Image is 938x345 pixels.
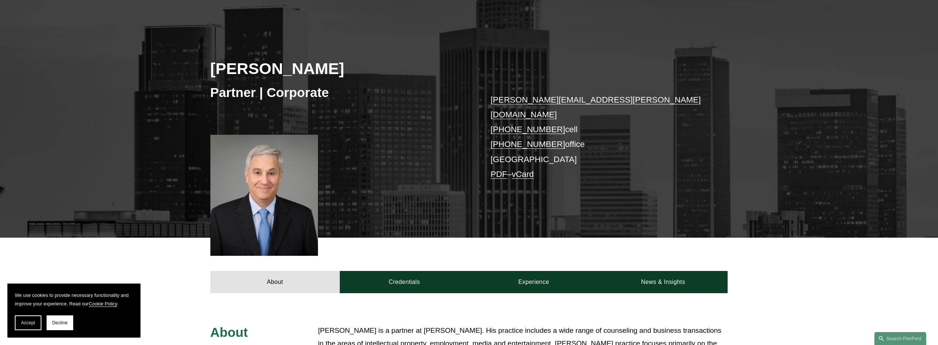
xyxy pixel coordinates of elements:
[491,170,507,179] a: PDF
[21,320,35,325] span: Accept
[210,271,340,293] a: About
[874,332,926,345] a: Search this site
[598,271,728,293] a: News & Insights
[89,301,117,307] a: Cookie Policy
[210,325,248,339] span: About
[491,125,565,134] a: [PHONE_NUMBER]
[7,284,140,338] section: Cookie banner
[491,95,701,119] a: [PERSON_NAME][EMAIL_ADDRESS][PERSON_NAME][DOMAIN_NAME]
[491,140,565,149] a: [PHONE_NUMBER]
[340,271,469,293] a: Credentials
[210,59,469,78] h2: [PERSON_NAME]
[15,291,133,308] p: We use cookies to provide necessary functionality and improve your experience. Read our .
[512,170,534,179] a: vCard
[210,84,469,101] h3: Partner | Corporate
[15,315,41,330] button: Accept
[47,315,73,330] button: Decline
[491,93,706,182] p: cell office [GEOGRAPHIC_DATA] –
[52,320,68,325] span: Decline
[469,271,599,293] a: Experience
